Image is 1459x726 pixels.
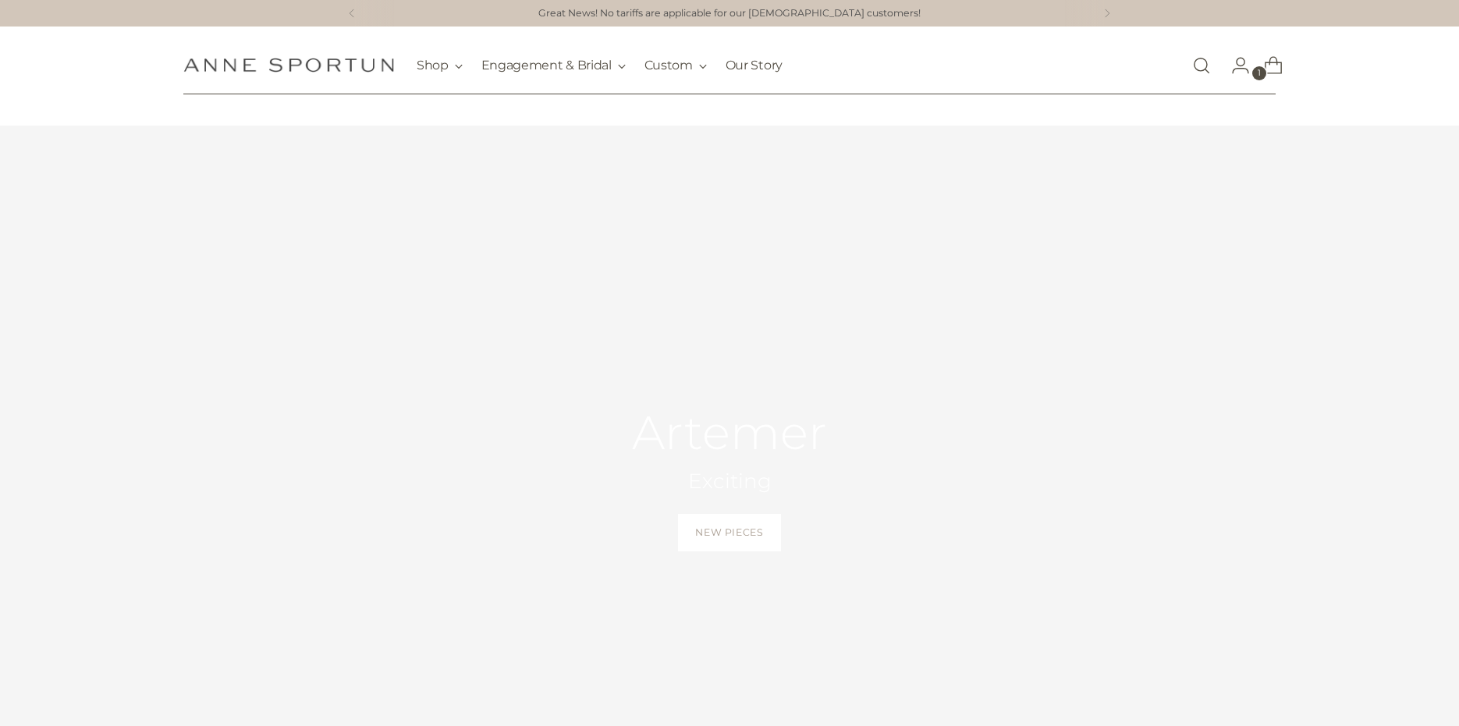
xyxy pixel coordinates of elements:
[481,48,626,83] button: Engagement & Bridal
[1186,50,1217,81] a: Open search modal
[695,526,763,540] span: New Pieces
[417,48,463,83] button: Shop
[1251,50,1283,81] a: Open cart modal
[183,58,394,73] a: Anne Sportun Fine Jewellery
[1219,50,1250,81] a: Go to the account page
[538,6,921,21] a: Great News! No tariffs are applicable for our [DEMOGRAPHIC_DATA] customers!
[726,48,783,83] a: Our Story
[632,407,827,459] h2: Artemer
[678,514,780,551] a: New Pieces
[1252,66,1266,80] span: 1
[644,48,707,83] button: Custom
[632,468,827,495] h2: Exciting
